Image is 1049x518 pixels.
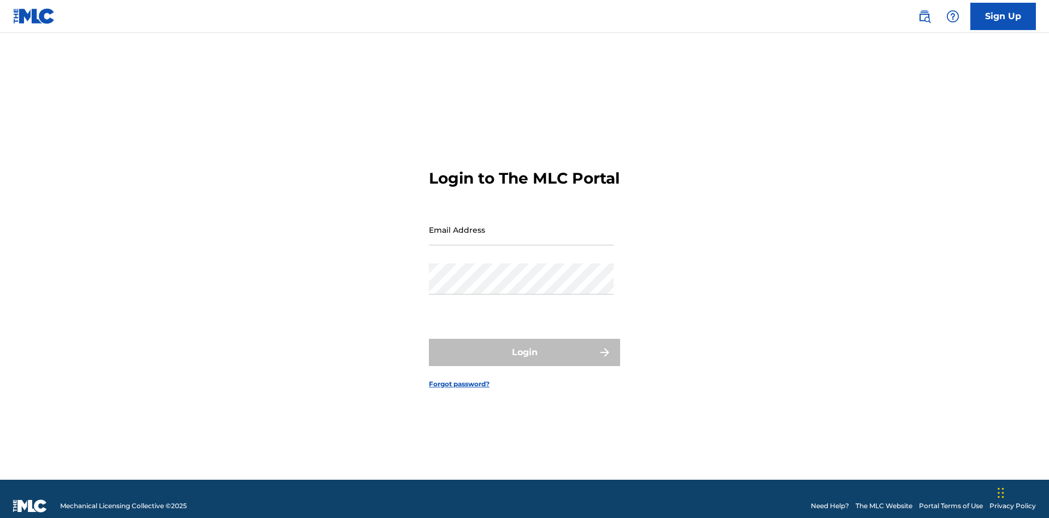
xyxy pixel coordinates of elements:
span: Mechanical Licensing Collective © 2025 [60,501,187,511]
div: Help [942,5,964,27]
div: Drag [998,476,1004,509]
iframe: Chat Widget [994,466,1049,518]
a: Privacy Policy [989,501,1036,511]
a: Public Search [914,5,935,27]
a: The MLC Website [856,501,912,511]
a: Portal Terms of Use [919,501,983,511]
h3: Login to The MLC Portal [429,169,620,188]
img: search [918,10,931,23]
a: Need Help? [811,501,849,511]
img: logo [13,499,47,513]
img: MLC Logo [13,8,55,24]
img: help [946,10,959,23]
a: Forgot password? [429,379,490,389]
a: Sign Up [970,3,1036,30]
